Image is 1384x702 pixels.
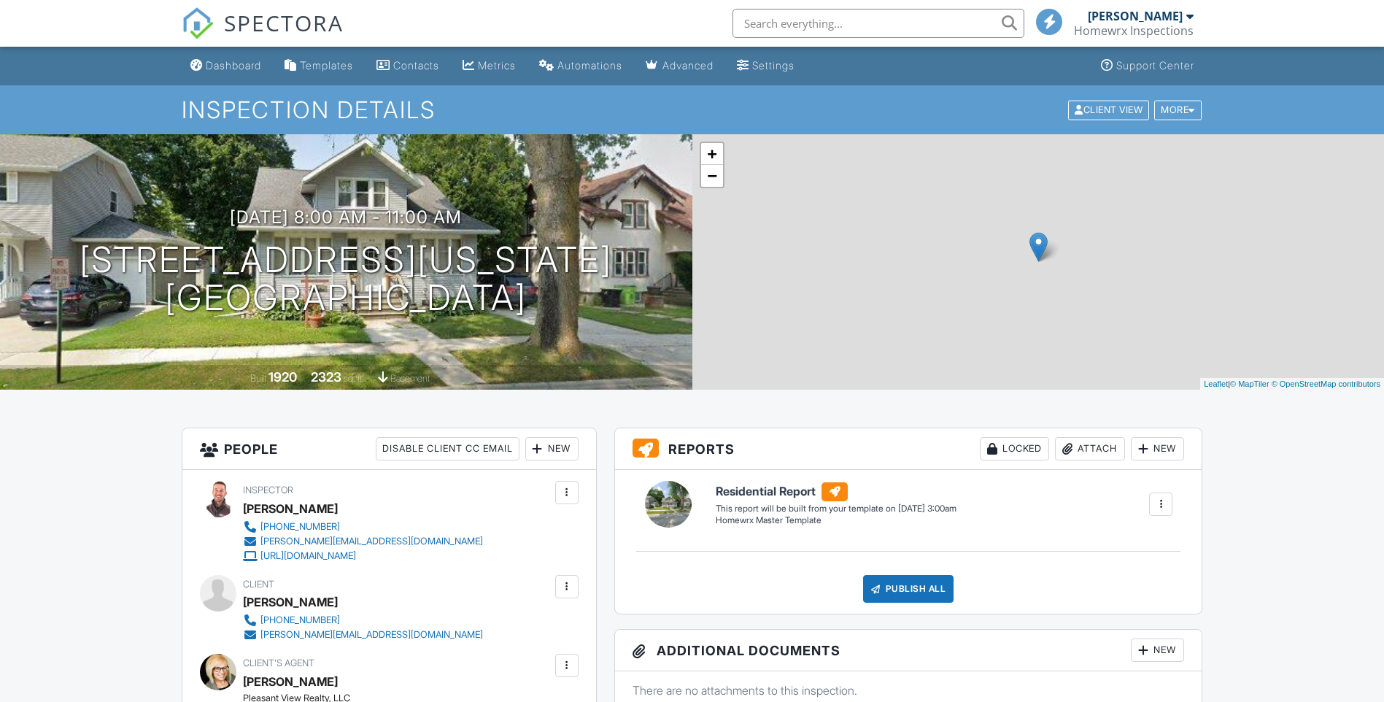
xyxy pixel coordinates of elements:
[1131,639,1184,662] div: New
[182,428,596,470] h3: People
[640,53,719,80] a: Advanced
[260,614,340,626] div: [PHONE_NUMBER]
[1067,104,1153,115] a: Client View
[260,521,340,533] div: [PHONE_NUMBER]
[701,165,723,187] a: Zoom out
[300,59,353,72] div: Templates
[206,59,261,72] div: Dashboard
[457,53,522,80] a: Metrics
[243,520,483,534] a: [PHONE_NUMBER]
[1154,100,1202,120] div: More
[1116,59,1194,72] div: Support Center
[1068,100,1149,120] div: Client View
[311,369,341,385] div: 2323
[1230,379,1269,388] a: © MapTiler
[1200,378,1384,390] div: |
[182,97,1203,123] h1: Inspection Details
[182,7,214,39] img: The Best Home Inspection Software - Spectora
[243,485,293,495] span: Inspector
[371,53,445,80] a: Contacts
[260,536,483,547] div: [PERSON_NAME][EMAIL_ADDRESS][DOMAIN_NAME]
[230,207,462,227] h3: [DATE] 8:00 am - 11:00 am
[1204,379,1228,388] a: Leaflet
[376,437,519,460] div: Disable Client CC Email
[185,53,267,80] a: Dashboard
[393,59,439,72] div: Contacts
[260,550,356,562] div: [URL][DOMAIN_NAME]
[243,657,314,668] span: Client's Agent
[182,20,344,50] a: SPECTORA
[731,53,800,80] a: Settings
[1272,379,1380,388] a: © OpenStreetMap contributors
[716,514,956,527] div: Homewrx Master Template
[250,373,266,384] span: Built
[243,628,483,642] a: [PERSON_NAME][EMAIL_ADDRESS][DOMAIN_NAME]
[716,482,956,501] h6: Residential Report
[268,369,297,385] div: 1920
[243,549,483,563] a: [URL][DOMAIN_NAME]
[557,59,622,72] div: Automations
[260,629,483,641] div: [PERSON_NAME][EMAIL_ADDRESS][DOMAIN_NAME]
[716,503,956,514] div: This report will be built from your template on [DATE] 3:00am
[478,59,516,72] div: Metrics
[243,671,338,693] a: [PERSON_NAME]
[243,534,483,549] a: [PERSON_NAME][EMAIL_ADDRESS][DOMAIN_NAME]
[344,373,364,384] span: sq. ft.
[980,437,1049,460] div: Locked
[243,498,338,520] div: [PERSON_NAME]
[863,575,954,603] div: Publish All
[633,682,1185,698] p: There are no attachments to this inspection.
[224,7,344,38] span: SPECTORA
[1055,437,1125,460] div: Attach
[243,591,338,613] div: [PERSON_NAME]
[525,437,579,460] div: New
[1074,23,1194,38] div: Homewrx Inspections
[752,59,795,72] div: Settings
[1088,9,1183,23] div: [PERSON_NAME]
[243,613,483,628] a: [PHONE_NUMBER]
[662,59,714,72] div: Advanced
[615,428,1202,470] h3: Reports
[390,373,430,384] span: basement
[1095,53,1200,80] a: Support Center
[243,579,274,590] span: Client
[732,9,1024,38] input: Search everything...
[80,241,612,318] h1: [STREET_ADDRESS][US_STATE] [GEOGRAPHIC_DATA]
[615,630,1202,671] h3: Additional Documents
[1131,437,1184,460] div: New
[279,53,359,80] a: Templates
[533,53,628,80] a: Automations (Basic)
[701,143,723,165] a: Zoom in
